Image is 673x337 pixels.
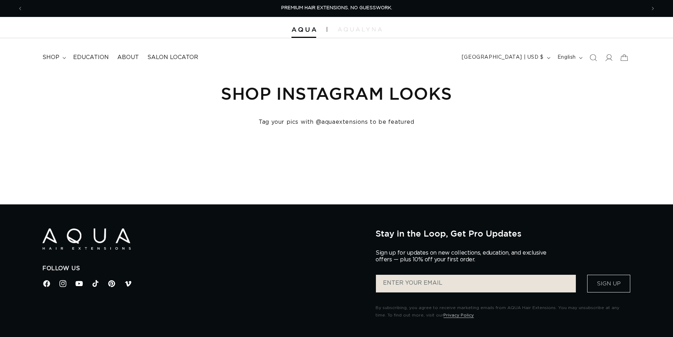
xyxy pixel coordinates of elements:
[113,50,143,65] a: About
[553,51,585,64] button: English
[457,51,553,64] button: [GEOGRAPHIC_DATA] | USD $
[376,228,631,238] h2: Stay in the Loop, Get Pro Updates
[73,54,109,61] span: Education
[42,82,631,104] h1: Shop Instagram Looks
[12,2,28,15] button: Previous announcement
[338,27,382,31] img: aqualyna.com
[147,54,198,61] span: Salon Locator
[42,118,631,126] h4: Tag your pics with @aquaextensions to be featured
[376,250,552,263] p: Sign up for updates on new collections, education, and exclusive offers — plus 10% off your first...
[291,27,316,32] img: Aqua Hair Extensions
[38,50,69,65] summary: shop
[143,50,202,65] a: Salon Locator
[281,6,392,10] span: PREMIUM HAIR EXTENSIONS. NO GUESSWORK.
[645,2,661,15] button: Next announcement
[587,275,630,292] button: Sign Up
[42,228,131,250] img: Aqua Hair Extensions
[117,54,139,61] span: About
[376,304,631,319] p: By subscribing, you agree to receive marketing emails from AQUA Hair Extensions. You may unsubscr...
[376,275,576,292] input: ENTER YOUR EMAIL
[557,54,576,61] span: English
[42,265,365,272] h2: Follow Us
[69,50,113,65] a: Education
[42,54,59,61] span: shop
[443,313,474,317] a: Privacy Policy
[585,50,601,65] summary: Search
[462,54,544,61] span: [GEOGRAPHIC_DATA] | USD $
